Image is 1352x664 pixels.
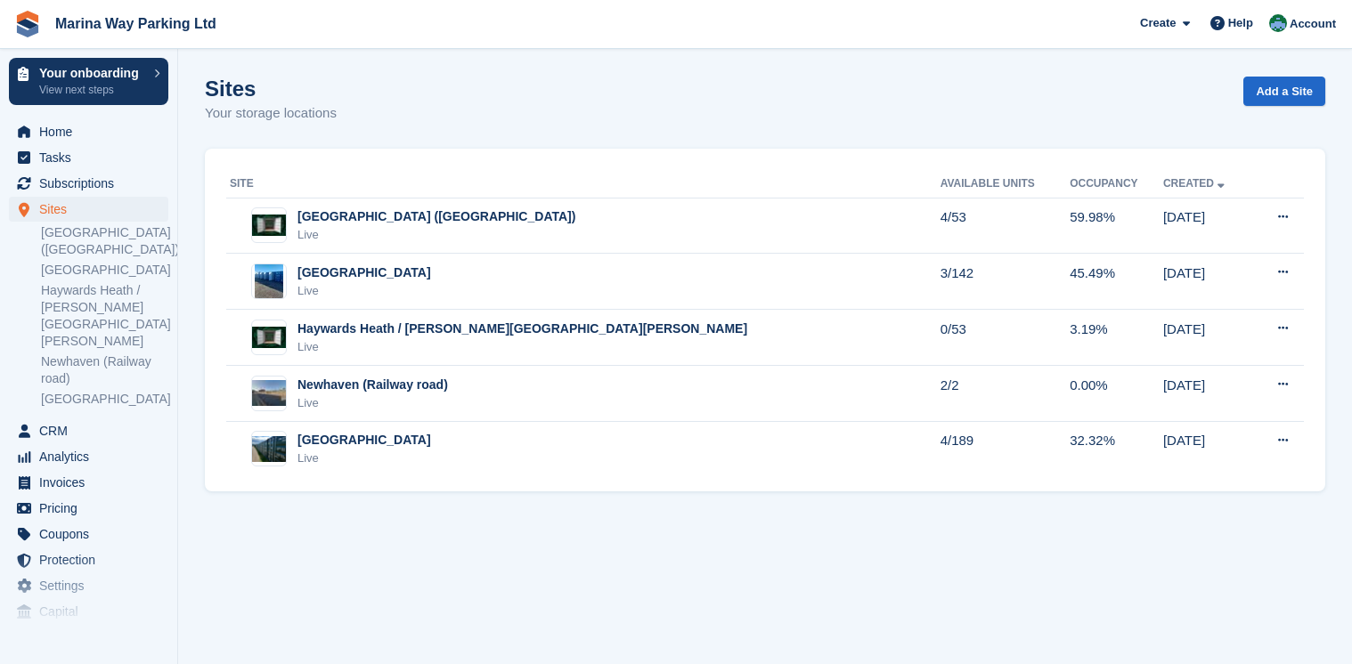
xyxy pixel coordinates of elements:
td: 45.49% [1070,254,1163,310]
span: Help [1228,14,1253,32]
a: menu [9,444,168,469]
img: stora-icon-8386f47178a22dfd0bd8f6a31ec36ba5ce8667c1dd55bd0f319d3a0aa187defe.svg [14,11,41,37]
th: Occupancy [1070,170,1163,198]
a: Haywards Heath / [PERSON_NAME][GEOGRAPHIC_DATA][PERSON_NAME] [41,282,168,350]
div: Live [297,449,431,467]
a: [GEOGRAPHIC_DATA] [41,262,168,279]
p: Your onboarding [39,67,145,79]
span: Analytics [39,444,146,469]
span: Tasks [39,145,146,170]
div: Live [297,394,448,412]
a: Created [1163,177,1228,190]
div: Live [297,338,747,356]
img: Image of Newhaven (Railway road) site [252,380,286,406]
div: Live [297,226,575,244]
td: 4/189 [941,421,1071,476]
a: menu [9,119,168,144]
th: Site [226,170,941,198]
td: 59.98% [1070,198,1163,254]
td: [DATE] [1163,198,1252,254]
span: CRM [39,418,146,443]
span: Pricing [39,496,146,521]
img: Image of Brighton site [252,436,286,462]
td: 0/53 [941,310,1071,366]
span: Sites [39,197,146,222]
a: Your onboarding View next steps [9,58,168,105]
span: Account [1290,15,1336,33]
div: [GEOGRAPHIC_DATA] [297,263,431,282]
p: View next steps [39,82,145,98]
a: menu [9,470,168,495]
span: Invoices [39,470,146,495]
span: Subscriptions [39,171,146,196]
td: 32.32% [1070,421,1163,476]
span: Create [1140,14,1176,32]
h1: Sites [205,77,337,101]
div: [GEOGRAPHIC_DATA] [297,431,431,449]
span: Capital [39,599,146,624]
a: menu [9,496,168,521]
a: menu [9,145,168,170]
a: menu [9,599,168,624]
a: menu [9,547,168,572]
td: 3/142 [941,254,1071,310]
img: Image of Newhaven (Beach Road) site [252,215,286,236]
td: 2/2 [941,366,1071,422]
img: Image of Peacehaven site [255,263,283,299]
div: Haywards Heath / [PERSON_NAME][GEOGRAPHIC_DATA][PERSON_NAME] [297,320,747,338]
td: [DATE] [1163,421,1252,476]
td: [DATE] [1163,254,1252,310]
img: Image of Haywards Heath / Burgess Hill site [252,327,286,348]
span: Settings [39,573,146,598]
div: Newhaven (Railway road) [297,376,448,394]
a: [GEOGRAPHIC_DATA] [41,391,168,408]
td: 0.00% [1070,366,1163,422]
p: Your storage locations [205,103,337,124]
img: Paul Lewis [1269,14,1287,32]
a: menu [9,171,168,196]
span: Coupons [39,522,146,547]
a: Add a Site [1243,77,1325,106]
td: [DATE] [1163,366,1252,422]
a: Newhaven (Railway road) [41,353,168,387]
a: menu [9,197,168,222]
span: Protection [39,547,146,572]
th: Available Units [941,170,1071,198]
td: [DATE] [1163,310,1252,366]
td: 4/53 [941,198,1071,254]
div: [GEOGRAPHIC_DATA] ([GEOGRAPHIC_DATA]) [297,207,575,226]
a: menu [9,573,168,598]
span: Home [39,119,146,144]
a: menu [9,418,168,443]
div: Live [297,282,431,300]
a: [GEOGRAPHIC_DATA] ([GEOGRAPHIC_DATA]) [41,224,168,258]
a: Marina Way Parking Ltd [48,9,224,38]
a: menu [9,522,168,547]
td: 3.19% [1070,310,1163,366]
